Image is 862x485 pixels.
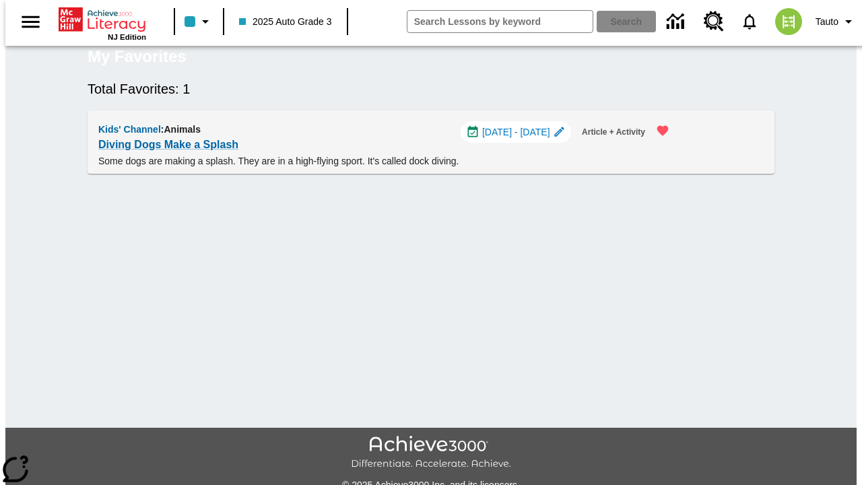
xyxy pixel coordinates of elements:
div: Home [59,5,146,41]
span: [DATE] - [DATE] [482,125,550,139]
img: Achieve3000 Differentiate Accelerate Achieve [351,436,511,470]
span: Tauto [816,15,838,29]
span: 2025 Auto Grade 3 [239,15,332,29]
a: Diving Dogs Make a Splash [98,135,238,154]
h5: My Favorites [88,46,187,67]
button: Class color is light blue. Change class color [179,9,219,34]
span: NJ Edition [108,33,146,41]
p: Some dogs are making a splash. They are in a high-flying sport. It's called dock diving. [98,154,677,168]
div: Sep 23 - Sep 23 Choose Dates [461,121,571,143]
span: Article + Activity [582,125,645,139]
a: Data Center [659,3,696,40]
input: search field [407,11,593,32]
h6: Total Favorites: 1 [88,78,774,100]
span: Kids' Channel [98,124,161,135]
img: avatar image [775,8,802,35]
button: Select a new avatar [767,4,810,39]
button: Open side menu [11,2,51,42]
span: : Animals [161,124,201,135]
button: Remove from Favorites [648,116,677,145]
button: Profile/Settings [810,9,862,34]
a: Resource Center, Will open in new tab [696,3,732,40]
a: Home [59,6,146,33]
a: Notifications [732,4,767,39]
button: Article + Activity [576,121,651,143]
